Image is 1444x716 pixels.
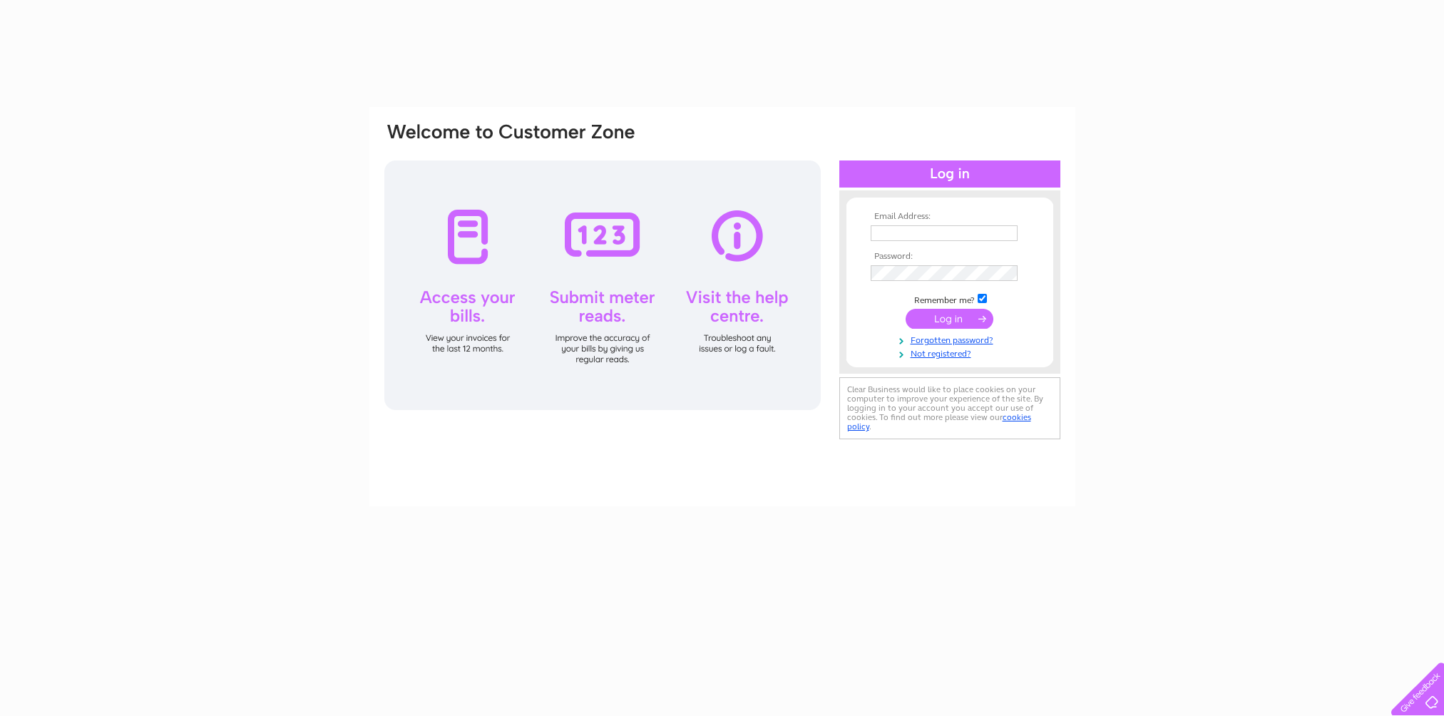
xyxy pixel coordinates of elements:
td: Remember me? [867,292,1033,306]
input: Submit [906,309,993,329]
div: Clear Business would like to place cookies on your computer to improve your experience of the sit... [839,377,1060,439]
th: Password: [867,252,1033,262]
a: Not registered? [871,346,1033,359]
th: Email Address: [867,212,1033,222]
a: Forgotten password? [871,332,1033,346]
a: cookies policy [847,412,1031,431]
